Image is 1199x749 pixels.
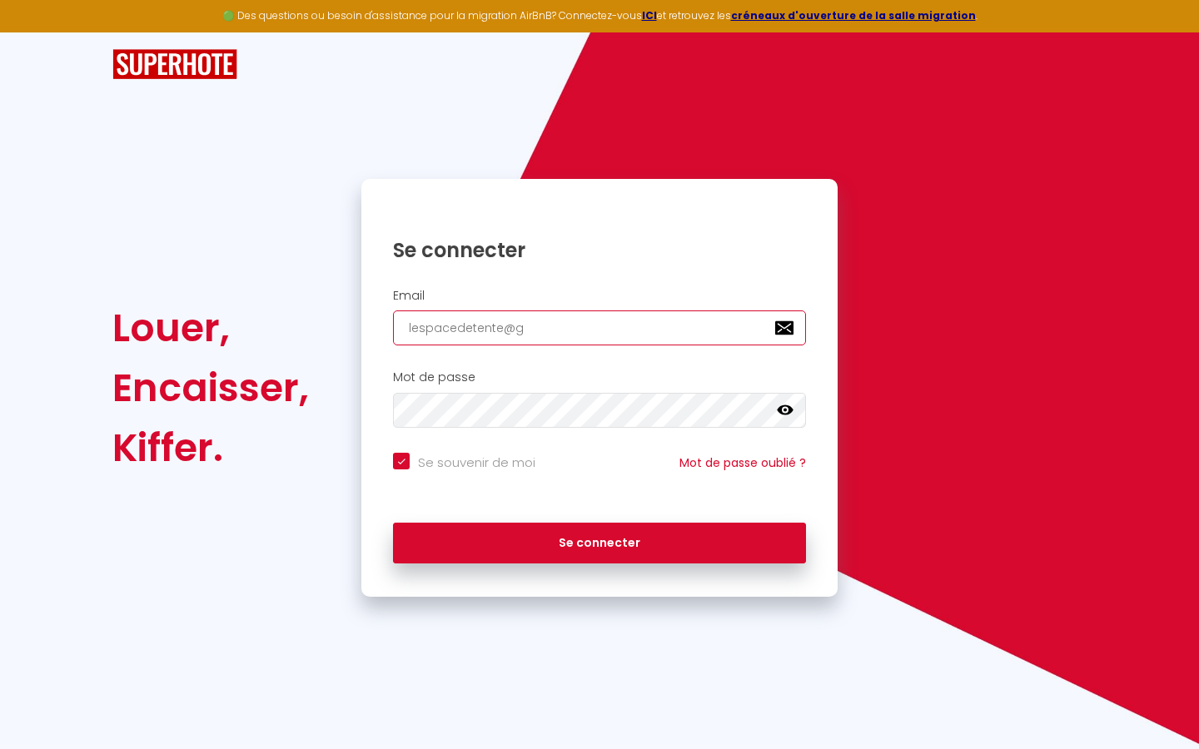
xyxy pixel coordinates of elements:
[393,237,806,263] h1: Se connecter
[731,8,976,22] a: créneaux d'ouverture de la salle migration
[393,523,806,564] button: Se connecter
[642,8,657,22] a: ICI
[112,418,309,478] div: Kiffer.
[393,289,806,303] h2: Email
[112,298,309,358] div: Louer,
[13,7,63,57] button: Ouvrir le widget de chat LiveChat
[112,49,237,80] img: SuperHote logo
[679,454,806,471] a: Mot de passe oublié ?
[393,310,806,345] input: Ton Email
[393,370,806,384] h2: Mot de passe
[112,358,309,418] div: Encaisser,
